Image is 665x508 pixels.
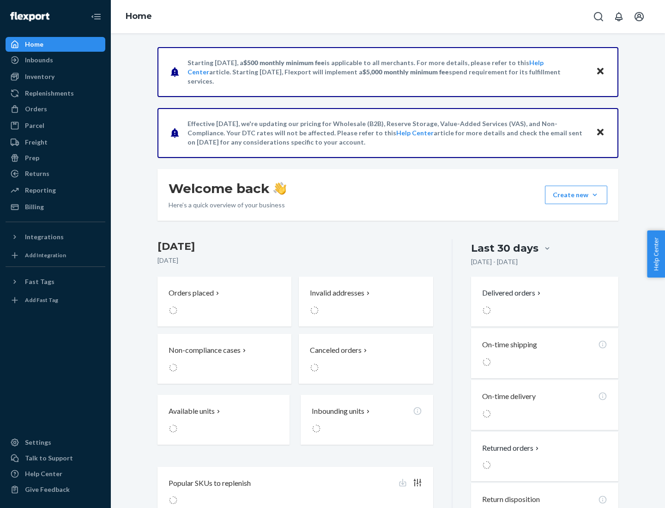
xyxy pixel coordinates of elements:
p: [DATE] [157,256,433,265]
button: Close Navigation [87,7,105,26]
button: Create new [545,186,607,204]
a: Settings [6,435,105,450]
h3: [DATE] [157,239,433,254]
button: Delivered orders [482,288,543,298]
button: Invalid addresses [299,277,433,327]
button: Close [594,126,606,139]
a: Parcel [6,118,105,133]
p: Non-compliance cases [169,345,241,356]
p: Starting [DATE], a is applicable to all merchants. For more details, please refer to this article... [187,58,587,86]
a: Prep [6,151,105,165]
button: Non-compliance cases [157,334,291,384]
div: Give Feedback [25,485,70,494]
a: Reporting [6,183,105,198]
div: Help Center [25,469,62,478]
button: Help Center [647,230,665,278]
p: Popular SKUs to replenish [169,478,251,489]
a: Replenishments [6,86,105,101]
span: $5,000 monthly minimum fee [363,68,449,76]
button: Open account menu [630,7,648,26]
div: Add Integration [25,251,66,259]
ol: breadcrumbs [118,3,159,30]
button: Available units [157,395,290,445]
a: Help Center [6,466,105,481]
button: Inbounding units [301,395,433,445]
a: Freight [6,135,105,150]
button: Integrations [6,230,105,244]
p: Effective [DATE], we're updating our pricing for Wholesale (B2B), Reserve Storage, Value-Added Se... [187,119,587,147]
p: Here’s a quick overview of your business [169,200,286,210]
p: Invalid addresses [310,288,364,298]
div: Replenishments [25,89,74,98]
div: Orders [25,104,47,114]
a: Home [126,11,152,21]
button: Orders placed [157,277,291,327]
button: Returned orders [482,443,541,454]
p: On-time delivery [482,391,536,402]
p: Canceled orders [310,345,362,356]
div: Reporting [25,186,56,195]
p: Inbounding units [312,406,364,417]
div: Parcel [25,121,44,130]
div: Inventory [25,72,54,81]
button: Give Feedback [6,482,105,497]
button: Canceled orders [299,334,433,384]
a: Inbounds [6,53,105,67]
h1: Welcome back [169,180,286,197]
a: Talk to Support [6,451,105,466]
button: Close [594,65,606,79]
div: Inbounds [25,55,53,65]
div: Billing [25,202,44,212]
button: Open Search Box [589,7,608,26]
div: Prep [25,153,39,163]
button: Open notifications [610,7,628,26]
a: Billing [6,200,105,214]
div: Last 30 days [471,241,538,255]
div: Home [25,40,43,49]
div: Fast Tags [25,277,54,286]
button: Fast Tags [6,274,105,289]
a: Inventory [6,69,105,84]
img: hand-wave emoji [273,182,286,195]
p: [DATE] - [DATE] [471,257,518,266]
div: Returns [25,169,49,178]
p: Return disposition [482,494,540,505]
a: Add Integration [6,248,105,263]
p: Orders placed [169,288,214,298]
span: $500 monthly minimum fee [243,59,325,67]
div: Talk to Support [25,454,73,463]
p: On-time shipping [482,339,537,350]
p: Available units [169,406,215,417]
div: Add Fast Tag [25,296,58,304]
a: Help Center [396,129,434,137]
a: Add Fast Tag [6,293,105,308]
div: Freight [25,138,48,147]
div: Settings [25,438,51,447]
a: Orders [6,102,105,116]
a: Home [6,37,105,52]
a: Returns [6,166,105,181]
div: Integrations [25,232,64,242]
img: Flexport logo [10,12,49,21]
